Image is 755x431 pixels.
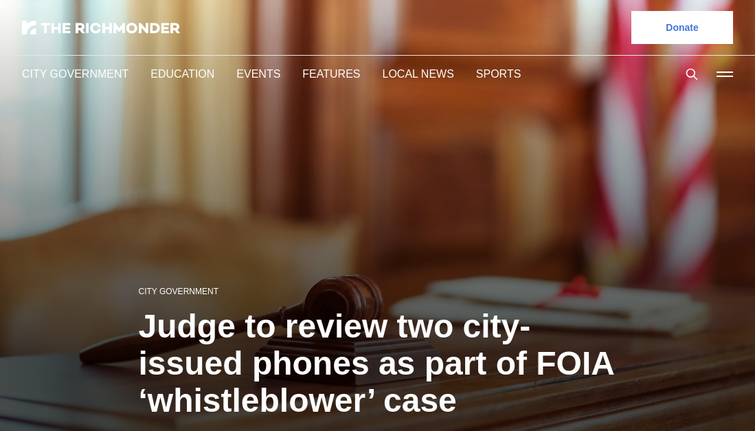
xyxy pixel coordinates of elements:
img: The Richmonder [22,21,180,34]
a: City Government [139,285,214,297]
a: Sports [461,66,503,82]
a: Local News [371,66,439,82]
a: City Government [22,66,125,82]
button: Search this site [681,64,702,85]
a: Donate [631,11,733,44]
a: Features [295,66,349,82]
a: Events [233,66,273,82]
h1: Judge to review two city-issued phones as part of FOIA ‘whistleblower’ case [139,308,617,419]
a: Education [147,66,211,82]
